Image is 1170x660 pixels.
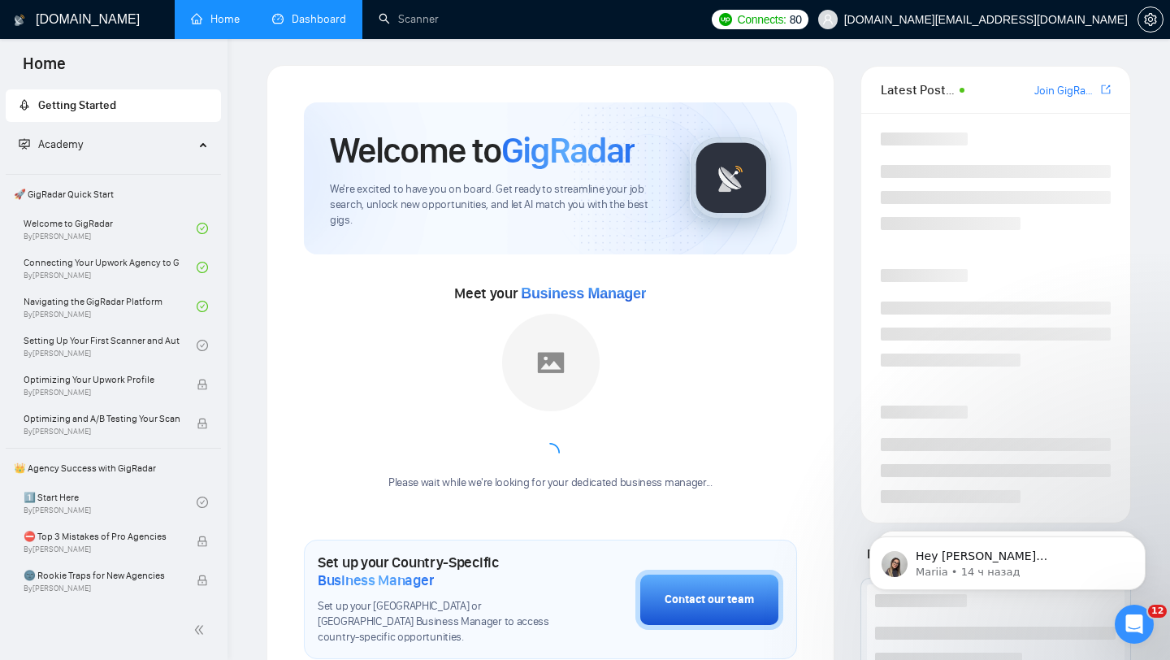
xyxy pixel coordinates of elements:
span: Optimizing Your Upwork Profile [24,371,180,388]
span: Getting Started [38,98,116,112]
span: Business Manager [318,571,434,589]
h1: Set up your Country-Specific [318,554,554,589]
span: By [PERSON_NAME] [24,427,180,436]
div: Please wait while we're looking for your dedicated business manager... [379,475,722,491]
span: Business Manager [521,285,646,302]
a: homeHome [191,12,240,26]
span: Academy [19,137,83,151]
img: placeholder.png [502,314,600,411]
span: We're excited to have you on board. Get ready to streamline your job search, unlock new opportuni... [330,182,664,228]
span: check-circle [197,497,208,508]
span: GigRadar [501,128,635,172]
img: gigradar-logo.png [691,137,772,219]
a: Connecting Your Upwork Agency to GigRadarBy[PERSON_NAME] [24,250,197,285]
a: dashboardDashboard [272,12,346,26]
span: Academy [38,137,83,151]
div: Contact our team [665,591,754,609]
button: Contact our team [635,570,783,630]
span: lock [197,575,208,586]
span: setting [1138,13,1163,26]
span: By [PERSON_NAME] [24,388,180,397]
span: ⛔ Top 3 Mistakes of Pro Agencies [24,528,180,545]
span: Latest Posts from the GigRadar Community [881,80,955,100]
button: setting [1137,7,1163,33]
span: lock [197,536,208,547]
a: export [1101,82,1111,98]
a: searchScanner [379,12,439,26]
span: check-circle [197,301,208,312]
iframe: Intercom live chat [1115,605,1154,644]
span: Optimizing and A/B Testing Your Scanner for Better Results [24,410,180,427]
span: Meet your [454,284,646,302]
a: 1️⃣ Start HereBy[PERSON_NAME] [24,484,197,520]
span: check-circle [197,262,208,273]
h1: Welcome to [330,128,635,172]
span: export [1101,83,1111,96]
span: 🌚 Rookie Traps for New Agencies [24,567,180,584]
span: Set up your [GEOGRAPHIC_DATA] or [GEOGRAPHIC_DATA] Business Manager to access country-specific op... [318,599,554,645]
span: loading [540,443,560,462]
a: setting [1137,13,1163,26]
span: lock [197,418,208,429]
span: By [PERSON_NAME] [24,584,180,593]
span: Hey [PERSON_NAME][EMAIL_ADDRESS][DOMAIN_NAME], Looks like your Upwork agency ValsyDev 🤖 AI Platfo... [71,47,277,319]
a: Navigating the GigRadar PlatformBy[PERSON_NAME] [24,289,197,324]
span: 🚀 GigRadar Quick Start [7,178,219,211]
iframe: Intercom notifications сообщение [845,502,1170,616]
li: Getting Started [6,89,221,122]
span: 12 [1148,605,1167,618]
span: fund-projection-screen [19,138,30,150]
span: double-left [193,622,210,638]
span: check-circle [197,340,208,351]
span: By [PERSON_NAME] [24,545,180,554]
span: 👑 Agency Success with GigRadar [7,452,219,484]
span: rocket [19,99,30,111]
a: Join GigRadar Slack Community [1034,82,1098,100]
span: lock [197,379,208,390]
span: Home [10,52,79,86]
p: Message from Mariia, sent 14 ч назад [71,63,280,77]
img: upwork-logo.png [719,13,732,26]
a: Setting Up Your First Scanner and Auto-BidderBy[PERSON_NAME] [24,328,197,363]
span: user [822,14,834,25]
span: 80 [790,11,802,28]
span: check-circle [197,223,208,234]
a: Welcome to GigRadarBy[PERSON_NAME] [24,211,197,246]
span: Connects: [737,11,786,28]
img: logo [14,7,25,33]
